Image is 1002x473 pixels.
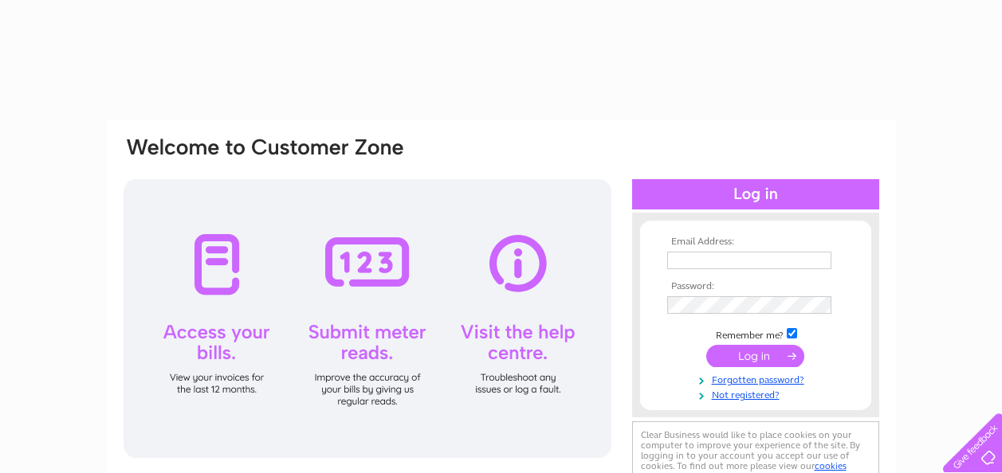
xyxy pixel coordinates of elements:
[663,326,848,342] td: Remember me?
[706,345,804,367] input: Submit
[667,371,848,386] a: Forgotten password?
[667,386,848,401] a: Not registered?
[663,281,848,292] th: Password:
[663,236,848,248] th: Email Address:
